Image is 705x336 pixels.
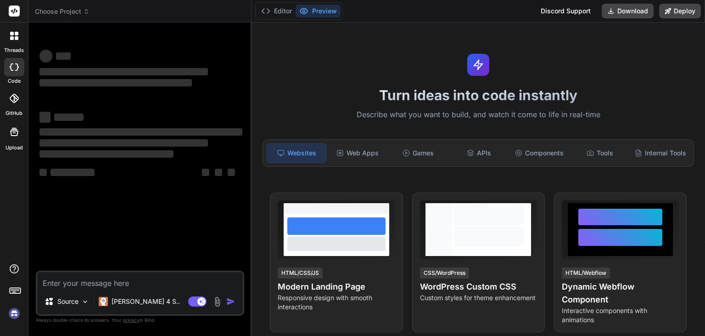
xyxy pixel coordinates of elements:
p: Source [57,297,78,306]
h4: Modern Landing Page [278,280,395,293]
div: HTML/CSS/JS [278,268,323,279]
div: Websites [267,143,326,163]
p: Custom styles for theme enhancement [420,293,537,302]
span: ‌ [56,52,71,60]
div: Components [510,143,569,163]
button: Preview [296,5,341,17]
span: ‌ [215,169,222,176]
p: Interactive components with animations [562,306,679,325]
div: Web Apps [328,143,387,163]
h4: WordPress Custom CSS [420,280,537,293]
span: ‌ [39,150,173,158]
div: CSS/WordPress [420,268,469,279]
p: Always double-check its answers. Your in Bind [36,316,244,325]
div: HTML/Webflow [562,268,610,279]
div: Discord Support [535,4,596,18]
span: ‌ [39,79,192,86]
span: ‌ [39,169,47,176]
span: ‌ [54,114,84,121]
img: attachment [212,296,223,307]
p: Describe what you want to build, and watch it come to life in real-time [257,109,699,121]
button: Download [602,4,654,18]
h1: Turn ideas into code instantly [257,87,699,103]
p: [PERSON_NAME] 4 S.. [112,297,180,306]
label: GitHub [6,109,22,117]
span: ‌ [39,50,52,63]
span: ‌ [50,169,95,176]
span: Choose Project [35,7,90,16]
span: privacy [123,317,140,323]
div: Internal Tools [631,143,690,163]
div: Games [389,143,448,163]
span: ‌ [39,112,50,123]
img: Pick Models [81,298,89,306]
button: Deploy [659,4,701,18]
span: ‌ [39,68,208,75]
img: Claude 4 Sonnet [99,297,108,306]
img: icon [226,297,235,306]
label: threads [4,46,24,54]
button: Editor [257,5,296,17]
div: Tools [571,143,629,163]
label: code [8,77,21,85]
span: ‌ [202,169,209,176]
p: Responsive design with smooth interactions [278,293,395,312]
label: Upload [6,144,23,152]
div: APIs [449,143,508,163]
span: ‌ [39,139,208,147]
img: signin [6,306,22,321]
span: ‌ [228,169,235,176]
h4: Dynamic Webflow Component [562,280,679,306]
span: ‌ [39,128,242,136]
